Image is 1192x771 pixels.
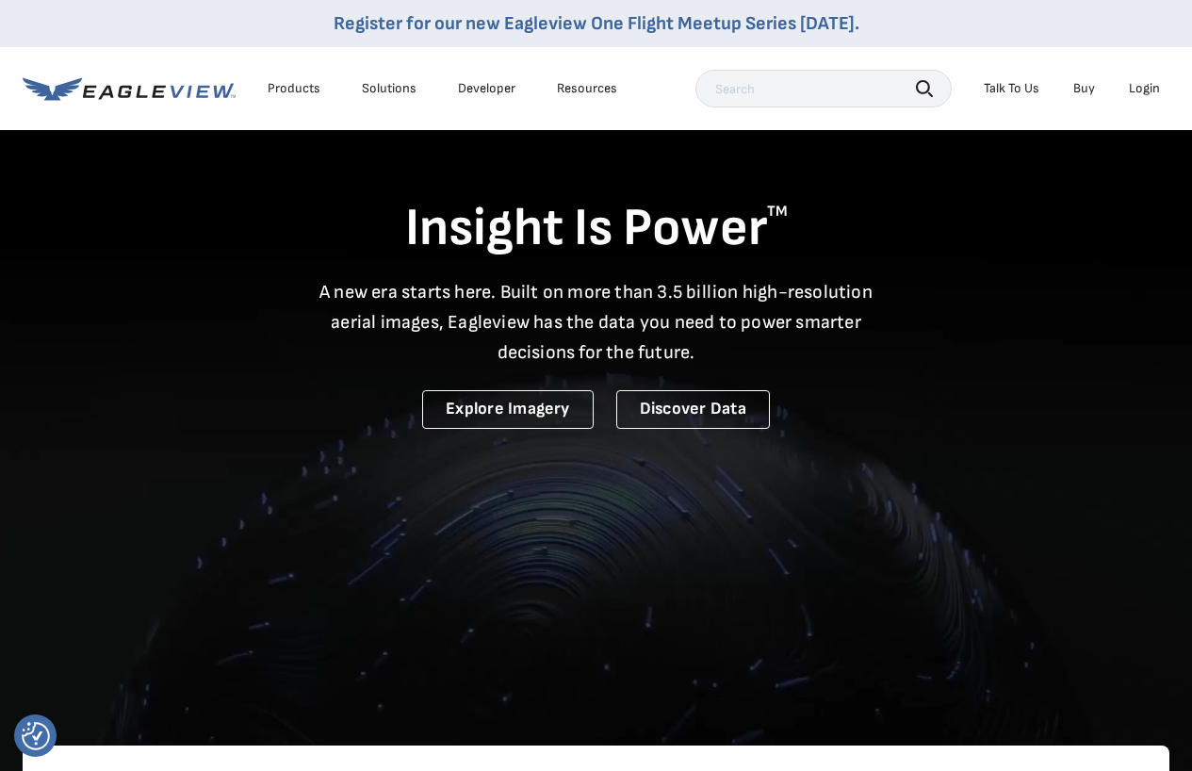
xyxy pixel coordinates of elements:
[362,80,416,97] div: Solutions
[458,80,515,97] a: Developer
[984,80,1039,97] div: Talk To Us
[695,70,952,107] input: Search
[22,722,50,750] img: Revisit consent button
[1073,80,1095,97] a: Buy
[616,390,770,429] a: Discover Data
[334,12,859,35] a: Register for our new Eagleview One Flight Meetup Series [DATE].
[22,722,50,750] button: Consent Preferences
[557,80,617,97] div: Resources
[308,277,885,368] p: A new era starts here. Built on more than 3.5 billion high-resolution aerial images, Eagleview ha...
[268,80,320,97] div: Products
[1129,80,1160,97] div: Login
[767,203,788,221] sup: TM
[23,196,1169,262] h1: Insight Is Power
[422,390,594,429] a: Explore Imagery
